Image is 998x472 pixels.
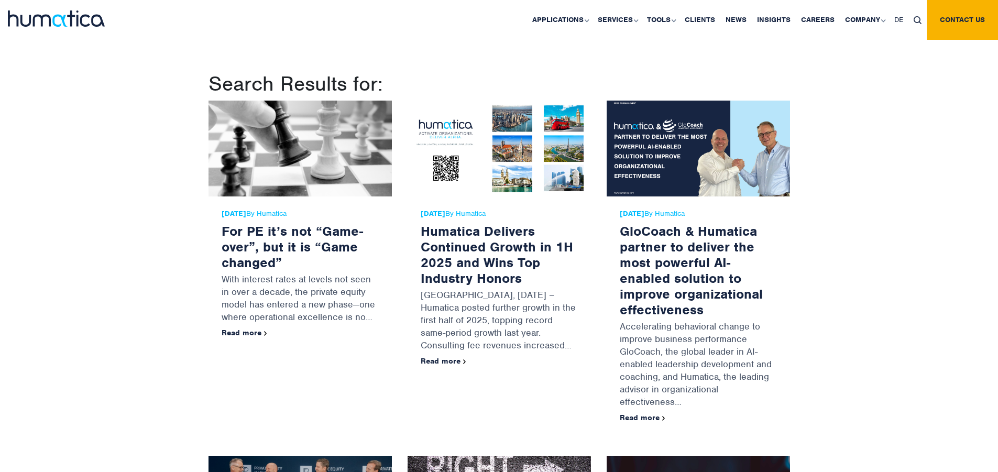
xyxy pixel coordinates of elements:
[264,331,267,336] img: arrowicon
[222,328,267,337] a: Read more
[607,101,790,196] img: GloCoach & Humatica partner to deliver the most powerful AI-enabled solution to improve organizat...
[222,209,246,218] strong: [DATE]
[894,15,903,24] span: DE
[620,223,763,318] a: GloCoach & Humatica partner to deliver the most powerful AI-enabled solution to improve organizat...
[209,101,392,196] img: For PE it’s not “Game-over”, but it is “Game changed”
[662,416,665,421] img: arrowicon
[421,210,578,218] span: By Humatica
[222,210,379,218] span: By Humatica
[914,16,922,24] img: search_icon
[620,210,777,218] span: By Humatica
[421,223,573,287] a: Humatica Delivers Continued Growth in 1H 2025 and Wins Top Industry Honors
[421,209,445,218] strong: [DATE]
[8,10,105,27] img: logo
[421,356,466,366] a: Read more
[222,270,379,328] p: With interest rates at levels not seen in over a decade, the private equity model has entered a n...
[620,209,644,218] strong: [DATE]
[463,359,466,364] img: arrowicon
[222,223,363,271] a: For PE it’s not “Game-over”, but it is “Game changed”
[421,286,578,357] p: [GEOGRAPHIC_DATA], [DATE] – Humatica posted further growth in the first half of 2025, topping rec...
[620,413,665,422] a: Read more
[408,101,591,196] img: Humatica Delivers Continued Growth in 1H 2025 and Wins Top Industry Honors
[620,317,777,413] p: Accelerating behavioral change to improve business performance GloCoach, the global leader in AI-...
[209,71,790,96] h1: Search Results for:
